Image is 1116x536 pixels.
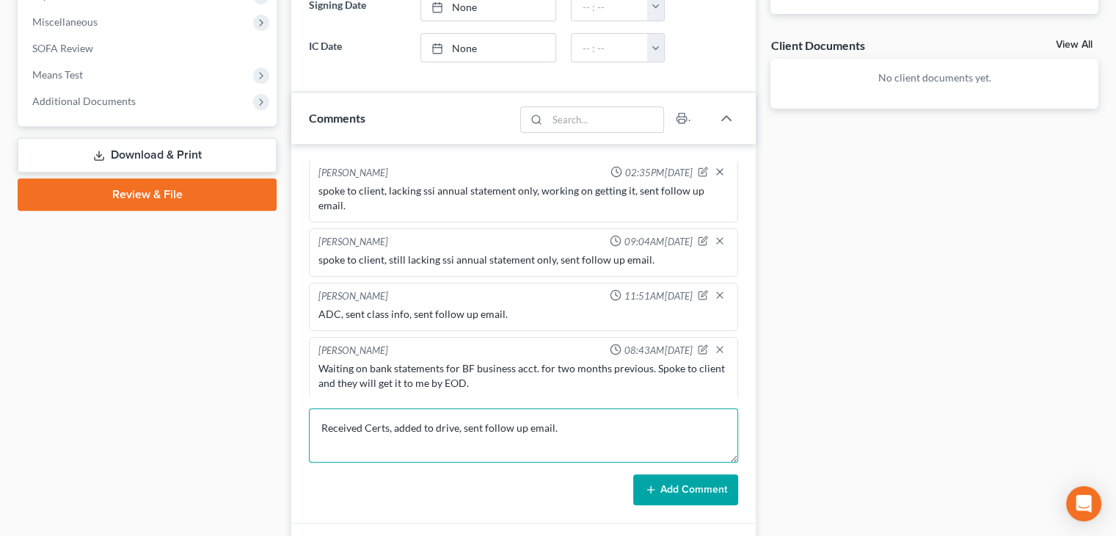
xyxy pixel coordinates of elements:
div: Waiting on bank statements for BF business acct. for two months previous. Spoke to client and the... [318,361,729,391]
a: None [421,34,556,62]
span: Comments [309,111,365,125]
p: No client documents yet. [782,70,1087,85]
div: Open Intercom Messenger [1066,486,1101,521]
div: ADC, sent class info, sent follow up email. [318,307,729,322]
span: Additional Documents [32,95,136,107]
div: [PERSON_NAME] [318,344,388,358]
a: SOFA Review [21,35,277,62]
div: spoke to client, still lacking ssi annual statement only, sent follow up email. [318,253,729,267]
span: Miscellaneous [32,15,98,28]
span: Means Test [32,68,83,81]
div: Client Documents [770,37,864,53]
div: [PERSON_NAME] [318,166,388,181]
a: Download & Print [18,138,277,173]
input: -- : -- [572,34,648,62]
div: [PERSON_NAME] [318,235,388,250]
input: Search... [547,107,664,132]
a: View All [1056,40,1093,50]
span: 02:35PM[DATE] [625,166,692,180]
a: Review & File [18,178,277,211]
label: IC Date [302,33,412,62]
span: 08:43AM[DATE] [624,344,692,358]
span: 11:51AM[DATE] [624,289,692,303]
span: 09:04AM[DATE] [624,235,692,249]
div: [PERSON_NAME] [318,289,388,304]
div: spoke to client, lacking ssi annual statement only, working on getting it, sent follow up email. [318,184,729,213]
button: Add Comment [633,474,738,505]
span: SOFA Review [32,42,93,54]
